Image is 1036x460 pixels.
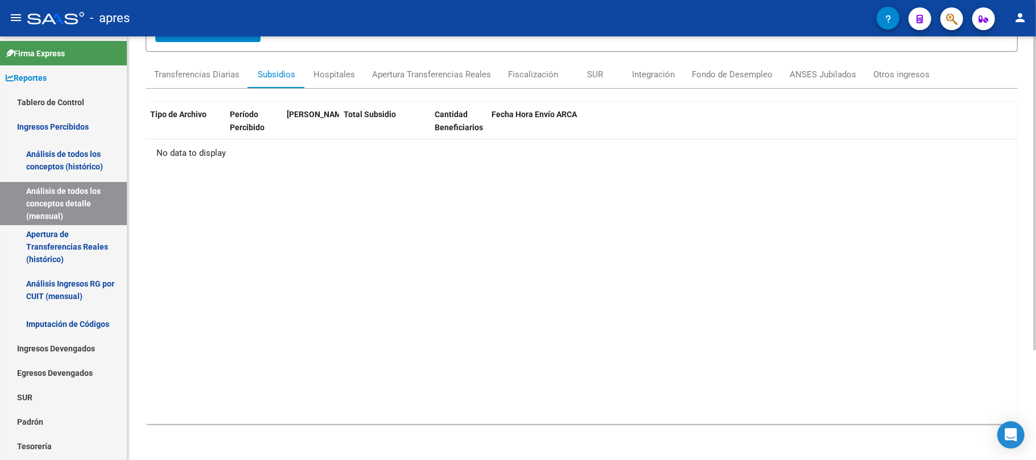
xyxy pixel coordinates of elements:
[692,68,773,81] div: Fondo de Desempleo
[146,102,225,152] datatable-header-cell: Tipo de Archivo
[6,47,65,60] span: Firma Express
[230,110,265,132] span: Período Percibido
[6,72,47,84] span: Reportes
[487,102,1006,152] datatable-header-cell: Fecha Hora Envío ARCA
[508,68,558,81] div: Fiscalización
[492,110,577,119] span: Fecha Hora Envío ARCA
[790,68,856,81] div: ANSES Jubilados
[372,68,491,81] div: Apertura Transferencias Reales
[339,102,430,152] datatable-header-cell: Total Subsidio
[258,68,295,81] div: Subsidios
[90,6,130,31] span: - apres
[146,139,1018,168] div: No data to display
[1013,11,1027,24] mat-icon: person
[150,110,207,119] span: Tipo de Archivo
[873,68,930,81] div: Otros ingresos
[632,68,675,81] div: Integración
[9,11,23,24] mat-icon: menu
[430,102,487,152] datatable-header-cell: Cantidad Beneficiarios
[287,110,348,119] span: [PERSON_NAME]
[282,102,339,152] datatable-header-cell: Período Devengado
[344,110,396,119] span: Total Subsidio
[225,102,282,152] datatable-header-cell: Período Percibido
[435,110,483,132] span: Cantidad Beneficiarios
[587,68,603,81] div: SUR
[997,421,1025,449] div: Open Intercom Messenger
[154,68,240,81] div: Transferencias Diarias
[313,68,355,81] div: Hospitales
